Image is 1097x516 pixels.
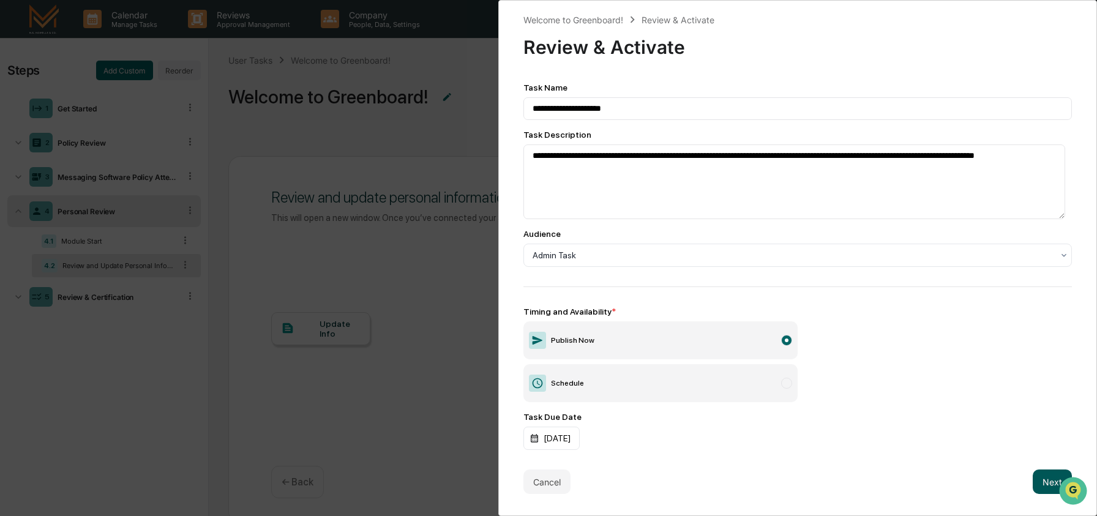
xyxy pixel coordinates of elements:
[42,106,155,116] div: We're available if you need us!
[122,208,148,217] span: Pylon
[42,94,201,106] div: Start new chat
[84,149,157,171] a: 🗄️Attestations
[7,149,84,171] a: 🖐️Preclearance
[523,130,1072,140] div: Task Description
[642,15,714,25] div: Review & Activate
[523,83,1072,92] div: Task Name
[523,427,580,450] div: [DATE]
[523,307,1072,316] div: Timing and Availability
[86,207,148,217] a: Powered byPylon
[1058,476,1091,509] iframe: Open customer support
[24,178,77,190] span: Data Lookup
[1033,469,1072,494] button: Next
[12,155,22,165] div: 🖐️
[12,179,22,189] div: 🔎
[523,15,623,25] div: Welcome to Greenboard!
[523,412,1072,422] div: Task Due Date
[523,26,1072,58] div: Review & Activate
[523,229,561,239] div: Audience
[523,469,571,494] button: Cancel
[24,154,79,166] span: Preclearance
[208,97,223,112] button: Start new chat
[101,154,152,166] span: Attestations
[89,155,99,165] div: 🗄️
[12,26,223,45] p: How can we help?
[12,94,34,116] img: 1746055101610-c473b297-6a78-478c-a979-82029cc54cd1
[7,173,82,195] a: 🔎Data Lookup
[523,321,798,359] label: Publish Now
[523,364,798,402] label: Schedule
